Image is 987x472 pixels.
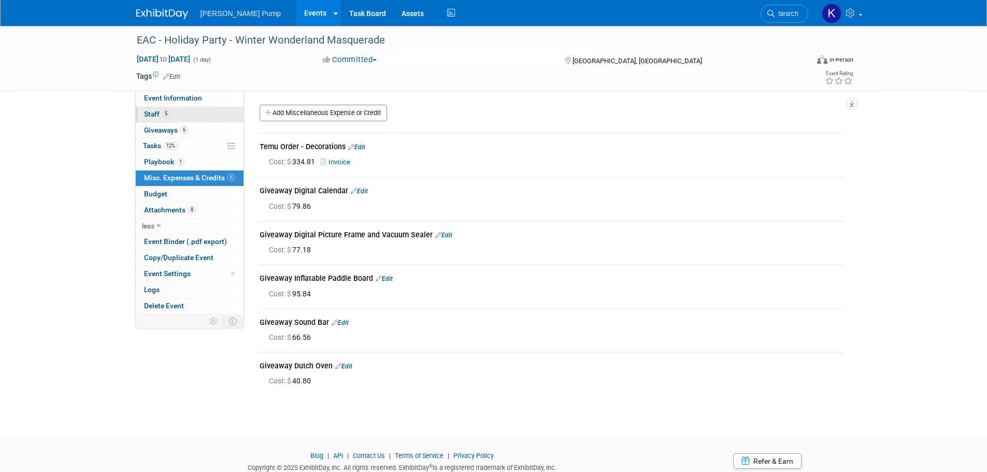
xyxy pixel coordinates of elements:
span: 6 [180,126,188,134]
span: Tasks [143,141,178,150]
div: In-Person [829,56,853,64]
span: Copy/Duplicate Event [144,253,213,262]
span: | [445,452,452,460]
div: Giveaway Digital Picture Frame and Vacuum Sealer [260,230,843,242]
a: Event Information [136,91,244,106]
span: Event Settings [144,269,191,278]
div: Temu Order - Decorations [260,141,843,154]
a: less [136,219,244,234]
span: Budget [144,190,167,198]
a: Copy/Duplicate Event [136,250,244,266]
td: Personalize Event Tab Strip [205,314,223,328]
a: Add Miscellaneous Expense or Credit [260,105,387,121]
span: less [142,222,154,230]
img: Format-Inperson.png [817,55,827,64]
sup: ® [429,463,433,469]
a: Edit [348,144,365,151]
a: Contact Us [353,452,385,460]
a: Terms of Service [395,452,444,460]
span: Playbook [144,158,184,166]
a: Budget [136,187,244,202]
a: Search [761,5,808,23]
a: Event Settings [136,266,244,282]
a: Delete Event [136,298,244,314]
div: Giveaway Sound Bar [260,317,843,330]
a: Edit [351,188,368,195]
a: Logs [136,282,244,298]
a: Edit [332,319,349,326]
a: Edit [335,363,352,370]
span: 334.81 [269,158,319,166]
span: 8 [188,206,196,213]
a: Event Binder (.pdf export) [136,234,244,250]
span: to [159,55,168,63]
a: Privacy Policy [453,452,494,460]
button: Committed [319,54,381,65]
div: Event Format [747,54,854,69]
span: [PERSON_NAME] Pump [201,9,281,18]
a: Tasks12% [136,138,244,154]
span: Event Information [144,94,202,102]
img: ExhibitDay [136,9,188,19]
span: Attachments [144,206,196,214]
img: Karrin Scott [822,4,841,23]
a: Edit [376,275,393,282]
td: Tags [136,71,180,81]
span: | [325,452,332,460]
a: API [333,452,343,460]
a: Blog [310,452,323,460]
span: Cost: $ [269,246,292,254]
div: Giveaway Digital Calendar [260,185,843,198]
a: Edit [435,232,452,239]
span: Cost: $ [269,333,292,341]
span: | [345,452,351,460]
span: 5 [162,110,170,118]
span: Cost: $ [269,290,292,298]
span: Cost: $ [269,202,292,210]
span: Search [775,10,798,18]
span: 40.80 [269,377,315,385]
span: 77.18 [269,246,315,254]
span: (1 day) [192,56,211,63]
div: Giveaway Inflatable Paddle Board [260,273,843,285]
div: Event Rating [825,71,853,76]
div: EAC - Holiday Party - Winter Wonderland Masquerade [133,31,793,50]
span: Staff [144,110,170,118]
a: Invoice [321,158,354,166]
div: Giveaway Dutch Oven [260,361,843,373]
span: 6 [227,174,235,181]
a: Refer & Earn [733,453,802,469]
span: Modified Layout [231,272,234,275]
span: [GEOGRAPHIC_DATA], [GEOGRAPHIC_DATA] [573,57,702,65]
span: [DATE] [DATE] [136,54,191,64]
a: Edit [163,73,180,80]
span: 95.84 [269,290,315,298]
a: Giveaways6 [136,123,244,138]
span: Giveaways [144,126,188,134]
span: Delete Event [144,302,184,310]
span: | [387,452,393,460]
a: Misc. Expenses & Credits6 [136,170,244,186]
span: Cost: $ [269,377,292,385]
span: Event Binder (.pdf export) [144,237,227,246]
span: Cost: $ [269,158,292,166]
a: Staff5 [136,107,244,122]
td: Toggle Event Tabs [222,314,244,328]
span: 12% [164,142,178,150]
span: 79.86 [269,202,315,210]
span: Logs [144,285,160,294]
span: Misc. Expenses & Credits [144,174,235,182]
span: 1 [177,158,184,166]
a: Playbook1 [136,154,244,170]
a: Attachments8 [136,203,244,218]
span: 66.56 [269,333,315,341]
